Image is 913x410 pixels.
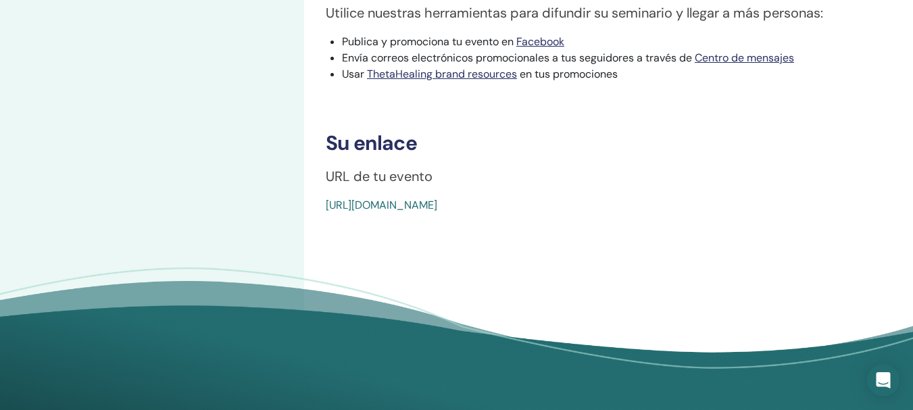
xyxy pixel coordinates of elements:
a: ThetaHealing brand resources [367,67,517,81]
div: Open Intercom Messenger [867,364,899,396]
li: Envía correos electrónicos promocionales a tus seguidores a través de [342,50,891,66]
h3: Su enlace [326,131,891,155]
a: Centro de mensajes [695,51,794,65]
li: Publica y promociona tu evento en [342,34,891,50]
p: URL de tu evento [326,166,891,186]
p: Utilice nuestras herramientas para difundir su seminario y llegar a más personas: [326,3,891,23]
a: Facebook [516,34,564,49]
a: [URL][DOMAIN_NAME] [326,198,437,212]
li: Usar en tus promociones [342,66,891,82]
